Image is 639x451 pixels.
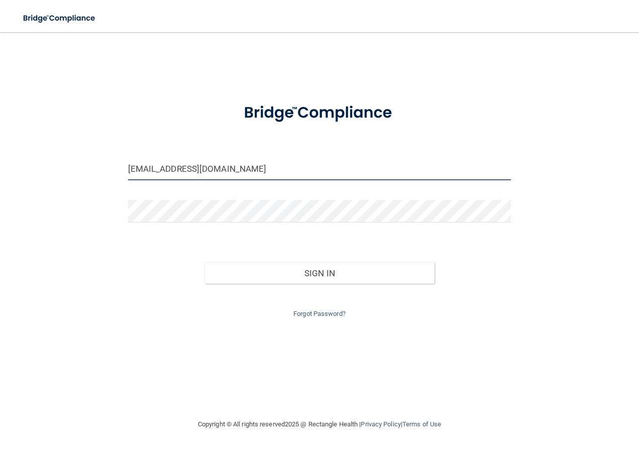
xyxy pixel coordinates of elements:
input: Email [128,158,511,180]
a: Forgot Password? [293,310,346,317]
a: Privacy Policy [361,420,400,428]
iframe: Drift Widget Chat Controller [465,380,627,420]
a: Terms of Use [402,420,441,428]
img: bridge_compliance_login_screen.278c3ca4.svg [15,8,104,29]
img: bridge_compliance_login_screen.278c3ca4.svg [228,92,411,134]
div: Copyright © All rights reserved 2025 @ Rectangle Health | | [136,408,503,440]
button: Sign In [204,262,435,284]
